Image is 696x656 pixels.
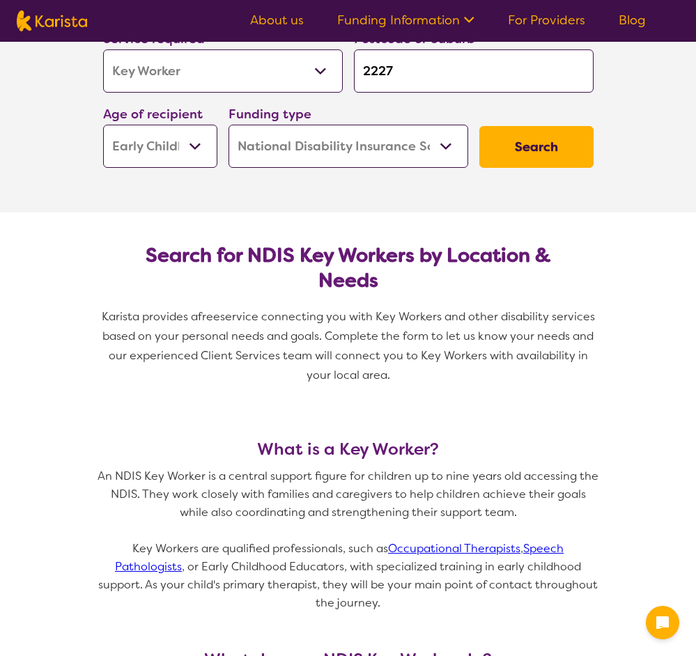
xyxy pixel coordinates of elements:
span: Karista provides a [102,309,198,324]
img: Karista logo [17,10,87,31]
a: Blog [619,12,646,29]
label: Funding type [229,106,311,123]
p: An NDIS Key Worker is a central support figure for children up to nine years old accessing the ND... [98,467,599,522]
a: Occupational Therapists [388,541,520,556]
h3: What is a Key Worker? [98,439,599,459]
h2: Search for NDIS Key Workers by Location & Needs [114,243,582,293]
input: Type [354,49,594,93]
button: Search [479,126,594,168]
label: Age of recipient [103,106,203,123]
a: For Providers [508,12,585,29]
a: About us [250,12,304,29]
span: free [198,309,220,324]
span: service connecting you with Key Workers and other disability services based on your personal need... [102,309,598,382]
p: Key Workers are qualified professionals, such as , , or Early Childhood Educators, with specializ... [98,540,599,612]
a: Funding Information [337,12,474,29]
